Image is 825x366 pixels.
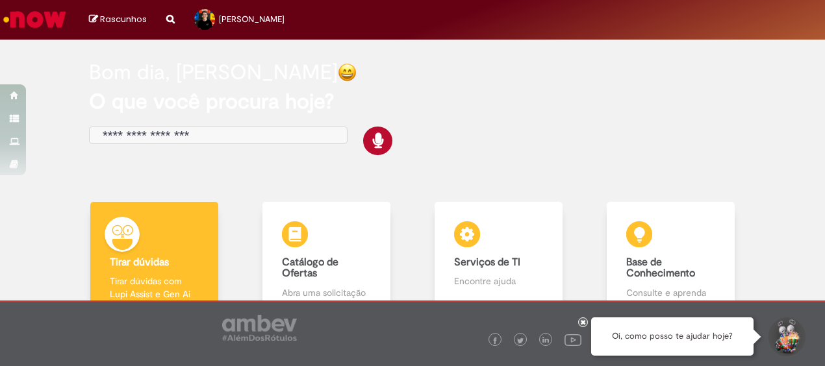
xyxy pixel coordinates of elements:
[454,274,543,287] p: Encontre ajuda
[219,14,285,25] span: [PERSON_NAME]
[585,202,757,314] a: Base de Conhecimento Consulte e aprenda
[89,14,147,26] a: Rascunhos
[282,286,371,299] p: Abra uma solicitação
[240,202,412,314] a: Catálogo de Ofertas Abra uma solicitação
[338,63,357,82] img: happy-face.png
[100,13,147,25] span: Rascunhos
[282,256,338,280] b: Catálogo de Ofertas
[110,256,169,269] b: Tirar dúvidas
[626,256,695,280] b: Base de Conhecimento
[222,315,297,341] img: logo_footer_ambev_rotulo_gray.png
[89,90,736,113] h2: O que você procura hoje?
[89,61,338,84] h2: Bom dia, [PERSON_NAME]
[565,331,581,348] img: logo_footer_youtube.png
[517,337,524,344] img: logo_footer_twitter.png
[68,202,240,314] a: Tirar dúvidas Tirar dúvidas com Lupi Assist e Gen Ai
[492,337,498,344] img: logo_footer_facebook.png
[767,317,806,356] button: Iniciar Conversa de Suporte
[626,286,715,299] p: Consulte e aprenda
[110,274,199,300] p: Tirar dúvidas com Lupi Assist e Gen Ai
[1,6,68,32] img: ServiceNow
[454,256,520,269] b: Serviços de TI
[412,202,585,314] a: Serviços de TI Encontre ajuda
[542,337,549,345] img: logo_footer_linkedin.png
[591,317,754,356] div: Oi, como posso te ajudar hoje?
